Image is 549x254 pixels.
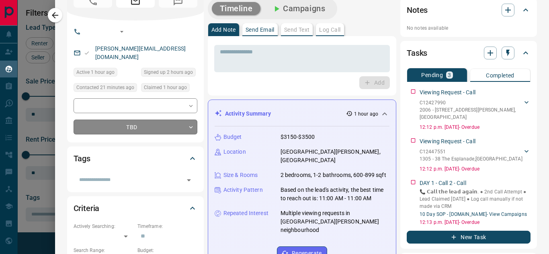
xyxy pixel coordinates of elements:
p: 2006 - [STREET_ADDRESS][PERSON_NAME] , [GEOGRAPHIC_DATA] [420,106,522,121]
div: Tue Oct 14 2025 [74,68,137,79]
p: $3150-$3500 [281,133,315,141]
div: C124475511305 - 38 The Esplanade,[GEOGRAPHIC_DATA] [420,146,531,164]
button: Campaigns [264,2,333,15]
a: [PERSON_NAME][EMAIL_ADDRESS][DOMAIN_NAME] [95,45,186,60]
div: Criteria [74,199,197,218]
p: Search Range: [74,247,133,254]
p: Viewing Request - Call [420,88,475,97]
p: 12:12 p.m. [DATE] - Overdue [420,124,531,131]
p: Pending [421,72,443,78]
p: Location [223,148,246,156]
p: Add Note [211,27,236,33]
p: Completed [486,73,514,78]
svg: Email Valid [84,50,90,56]
p: [GEOGRAPHIC_DATA][PERSON_NAME], [GEOGRAPHIC_DATA] [281,148,389,165]
h2: Tasks [407,47,427,59]
p: Size & Rooms [223,171,258,179]
p: C12447551 [420,148,522,155]
a: 10 Day SOP - [DOMAIN_NAME]- View Campaigns [420,211,527,217]
p: 1 hour ago [354,110,378,118]
h2: Notes [407,4,428,16]
div: C124279902006 - [STREET_ADDRESS][PERSON_NAME],[GEOGRAPHIC_DATA] [420,98,531,122]
p: Based on the lead's activity, the best time to reach out is: 11:00 AM - 11:00 AM [281,186,389,203]
p: No notes available [407,24,531,32]
button: New Task [407,231,531,244]
p: 1305 - 38 The Esplanade , [GEOGRAPHIC_DATA] [420,155,522,163]
div: Tue Oct 14 2025 [141,83,197,94]
p: Send Email [246,27,274,33]
p: Viewing Request - Call [420,137,475,146]
div: Activity Summary1 hour ago [215,106,389,121]
p: C12427990 [420,99,522,106]
p: Activity Summary [225,110,271,118]
h2: Tags [74,152,90,165]
p: Timeframe: [137,223,197,230]
p: 12:12 p.m. [DATE] - Overdue [420,165,531,173]
p: Actively Searching: [74,223,133,230]
div: Tasks [407,43,531,63]
button: Timeline [212,2,261,15]
div: Tue Oct 14 2025 [74,83,137,94]
span: Claimed 1 hour ago [144,83,187,91]
div: Tue Oct 14 2025 [141,68,197,79]
span: Contacted 21 minutes ago [76,83,134,91]
div: Tags [74,149,197,168]
p: Repeated Interest [223,209,268,217]
p: Budget [223,133,242,141]
button: Open [183,175,195,186]
p: 12:13 p.m. [DATE] - Overdue [420,219,531,226]
p: 📞 𝗖𝗮𝗹𝗹 𝘁𝗵𝗲 𝗹𝗲𝗮𝗱 𝗮𝗴𝗮𝗶𝗻. ● 2nd Call Attempt ● Lead Claimed [DATE] ‎● Log call manually if not made ... [420,188,531,210]
p: Budget: [137,247,197,254]
div: TBD [74,120,197,134]
button: Open [117,27,127,37]
p: Activity Pattern [223,186,263,194]
p: Multiple viewing requests in [GEOGRAPHIC_DATA][PERSON_NAME] neighbourhood [281,209,389,234]
p: DAY 1 - Call 2 - Call [420,179,466,187]
p: 3 [448,72,451,78]
span: Signed up 2 hours ago [144,68,193,76]
div: Notes [407,0,531,20]
p: 2 bedrooms, 1-2 bathrooms, 600-899 sqft [281,171,386,179]
h2: Criteria [74,202,100,215]
span: Active 1 hour ago [76,68,115,76]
